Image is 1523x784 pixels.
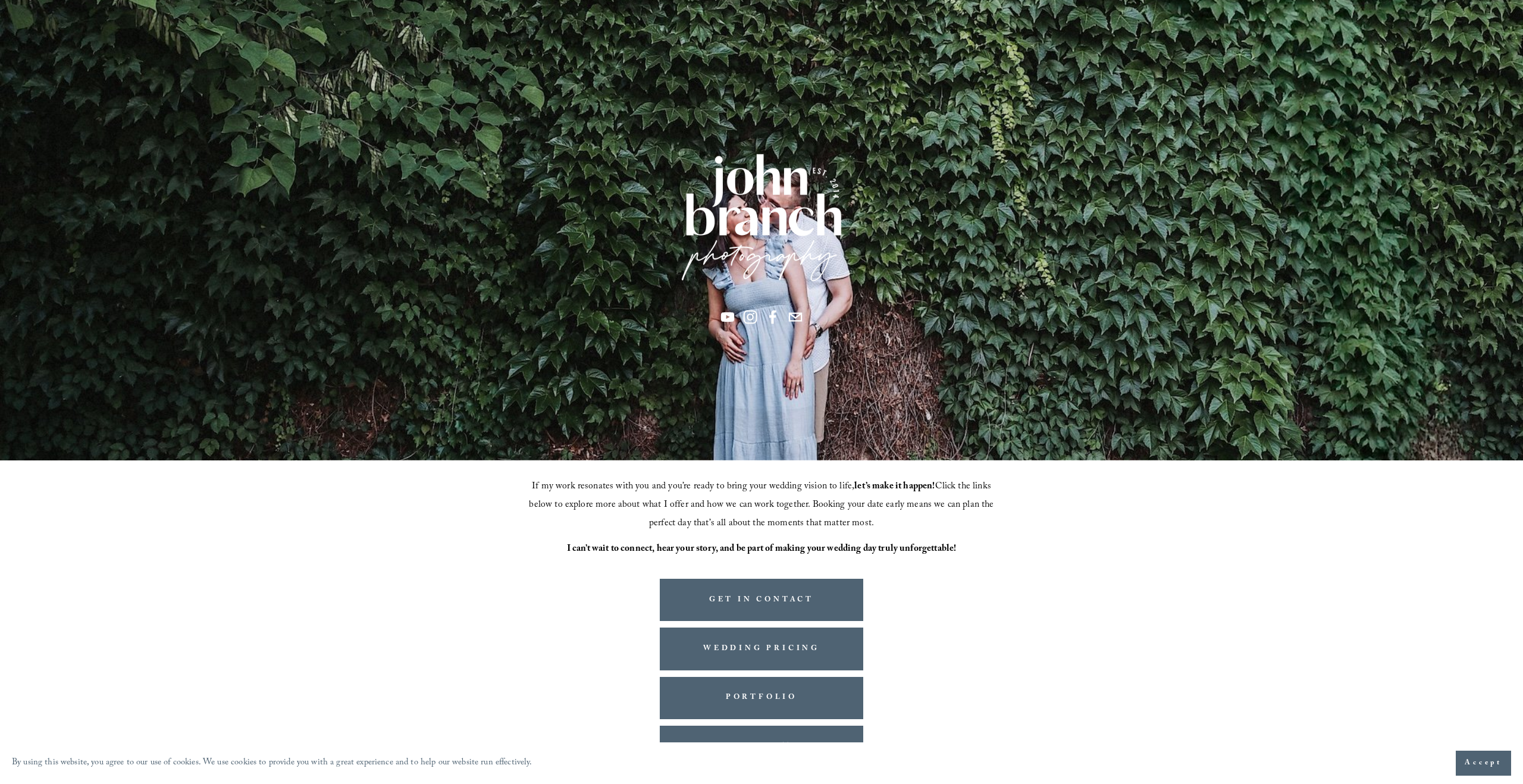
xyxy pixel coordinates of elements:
[1456,751,1511,776] button: Accept
[12,755,532,772] p: By using this website, you agree to our use of cookies. We use cookies to provide you with a grea...
[529,479,996,532] span: If my work resonates with you and you’re ready to bring your wedding vision to life, Click the li...
[766,310,780,324] a: Facebook
[743,310,757,324] a: Instagram
[720,310,735,324] a: YouTube
[854,479,935,495] strong: let’s make it happen!
[660,677,863,719] a: PORTFOLIO
[788,310,803,324] a: info@jbivphotography.com
[660,579,863,621] a: GET IN CONTACT
[660,726,863,768] a: LR PRESETS
[660,628,863,670] a: WEDDING PRICING
[1465,757,1502,769] span: Accept
[567,541,957,557] strong: I can’t wait to connect, hear your story, and be part of making your wedding day truly unforgetta...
